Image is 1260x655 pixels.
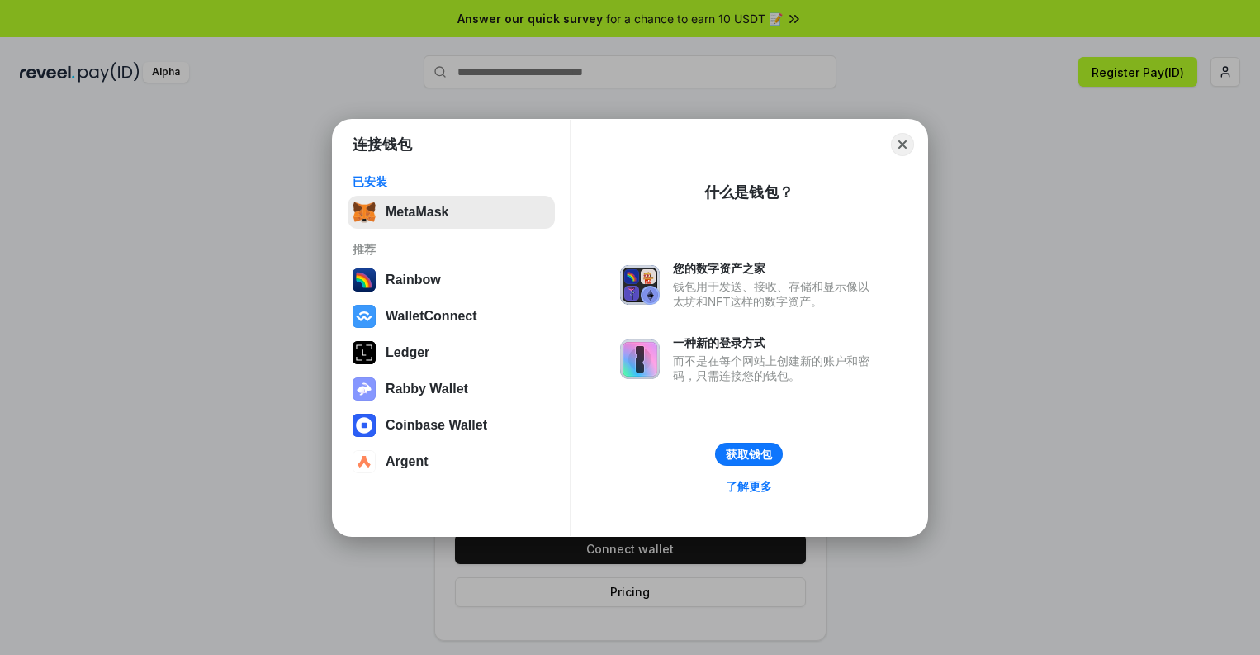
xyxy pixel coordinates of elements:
div: Argent [386,454,429,469]
div: 钱包用于发送、接收、存储和显示像以太坊和NFT这样的数字资产。 [673,279,878,309]
button: Rabby Wallet [348,373,555,406]
div: 您的数字资产之家 [673,261,878,276]
div: 一种新的登录方式 [673,335,878,350]
button: 获取钱包 [715,443,783,466]
img: svg+xml,%3Csvg%20width%3D%2228%22%20height%3D%2228%22%20viewBox%3D%220%200%2028%2028%22%20fill%3D... [353,305,376,328]
div: Rainbow [386,273,441,287]
img: svg+xml,%3Csvg%20fill%3D%22none%22%20height%3D%2233%22%20viewBox%3D%220%200%2035%2033%22%20width%... [353,201,376,224]
button: MetaMask [348,196,555,229]
div: MetaMask [386,205,448,220]
button: WalletConnect [348,300,555,333]
div: WalletConnect [386,309,477,324]
button: Rainbow [348,263,555,297]
a: 了解更多 [716,476,782,497]
img: svg+xml,%3Csvg%20width%3D%2228%22%20height%3D%2228%22%20viewBox%3D%220%200%2028%2028%22%20fill%3D... [353,450,376,473]
img: svg+xml,%3Csvg%20xmlns%3D%22http%3A%2F%2Fwww.w3.org%2F2000%2Fsvg%22%20fill%3D%22none%22%20viewBox... [620,265,660,305]
div: 获取钱包 [726,447,772,462]
img: svg+xml,%3Csvg%20xmlns%3D%22http%3A%2F%2Fwww.w3.org%2F2000%2Fsvg%22%20fill%3D%22none%22%20viewBox... [353,377,376,401]
h1: 连接钱包 [353,135,412,154]
div: 已安装 [353,174,550,189]
button: Coinbase Wallet [348,409,555,442]
button: Argent [348,445,555,478]
img: svg+xml,%3Csvg%20width%3D%2228%22%20height%3D%2228%22%20viewBox%3D%220%200%2028%2028%22%20fill%3D... [353,414,376,437]
div: Ledger [386,345,429,360]
div: 推荐 [353,242,550,257]
img: svg+xml,%3Csvg%20width%3D%22120%22%20height%3D%22120%22%20viewBox%3D%220%200%20120%20120%22%20fil... [353,268,376,292]
button: Close [891,133,914,156]
img: svg+xml,%3Csvg%20xmlns%3D%22http%3A%2F%2Fwww.w3.org%2F2000%2Fsvg%22%20width%3D%2228%22%20height%3... [353,341,376,364]
div: Rabby Wallet [386,382,468,396]
button: Ledger [348,336,555,369]
div: 而不是在每个网站上创建新的账户和密码，只需连接您的钱包。 [673,354,878,383]
img: svg+xml,%3Csvg%20xmlns%3D%22http%3A%2F%2Fwww.w3.org%2F2000%2Fsvg%22%20fill%3D%22none%22%20viewBox... [620,339,660,379]
div: 了解更多 [726,479,772,494]
div: 什么是钱包？ [704,183,793,202]
div: Coinbase Wallet [386,418,487,433]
